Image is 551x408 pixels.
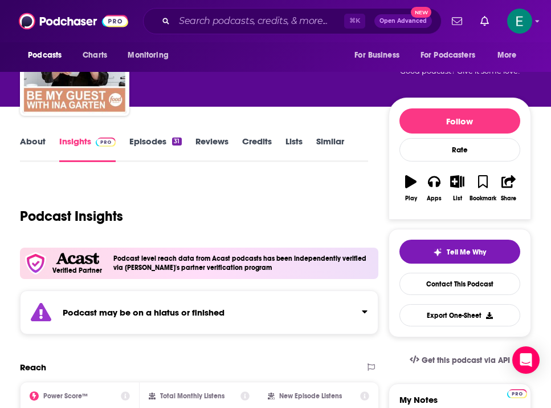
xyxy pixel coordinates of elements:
span: New [411,7,431,18]
button: open menu [489,45,531,66]
h2: Power Score™ [43,392,88,400]
a: Credits [242,136,272,162]
button: open menu [120,45,183,66]
img: verfied icon [25,252,47,274]
h1: Podcast Insights [20,208,123,225]
div: Share [501,195,516,202]
a: Similar [316,136,344,162]
div: Open Intercom Messenger [512,346,540,374]
a: InsightsPodchaser Pro [59,136,116,162]
div: 31 [172,138,181,146]
section: Click to expand status details [20,290,378,334]
a: Episodes31 [129,136,181,162]
h4: Podcast level reach data from Acast podcasts has been independently verified via [PERSON_NAME]'s ... [113,255,374,272]
img: Acast [56,253,99,265]
span: For Podcasters [421,47,475,63]
a: Reviews [195,136,228,162]
button: Share [497,168,520,209]
div: Apps [427,195,442,202]
button: open menu [413,45,492,66]
span: Monitoring [128,47,168,63]
h2: Total Monthly Listens [160,392,225,400]
strong: Podcast may be on a hiatus or finished [63,307,225,318]
button: Apps [423,168,446,209]
a: About [20,136,46,162]
button: Open AdvancedNew [374,14,432,28]
a: Pro website [507,387,527,398]
a: Contact This Podcast [399,273,520,295]
span: More [497,47,517,63]
img: User Profile [507,9,532,34]
button: open menu [346,45,414,66]
div: Rate [399,138,520,161]
button: Follow [399,108,520,134]
div: Play [405,195,417,202]
div: Bookmark [470,195,496,202]
button: Play [399,168,423,209]
h5: Verified Partner [52,267,102,274]
button: List [446,168,469,209]
img: Podchaser - Follow, Share and Rate Podcasts [19,10,128,32]
div: Search podcasts, credits, & more... [143,8,442,34]
a: Show notifications dropdown [447,11,467,31]
span: Tell Me Why [447,248,486,257]
a: Show notifications dropdown [476,11,493,31]
img: Podchaser Pro [507,389,527,398]
img: tell me why sparkle [433,248,442,257]
button: Bookmark [469,168,497,209]
button: tell me why sparkleTell Me Why [399,240,520,264]
div: List [453,195,462,202]
img: Podchaser Pro [96,138,116,147]
h2: Reach [20,362,46,373]
span: Charts [83,47,107,63]
a: Charts [75,45,114,66]
button: open menu [20,45,76,66]
span: Get this podcast via API [422,356,510,365]
button: Show profile menu [507,9,532,34]
span: Logged in as ellien [507,9,532,34]
span: Podcasts [28,47,62,63]
span: Open Advanced [379,18,427,24]
span: ⌘ K [344,14,365,29]
button: Export One-Sheet [399,304,520,326]
h2: New Episode Listens [279,392,342,400]
a: Lists [285,136,303,162]
a: Get this podcast via API [401,346,519,374]
span: For Business [354,47,399,63]
input: Search podcasts, credits, & more... [174,12,344,30]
